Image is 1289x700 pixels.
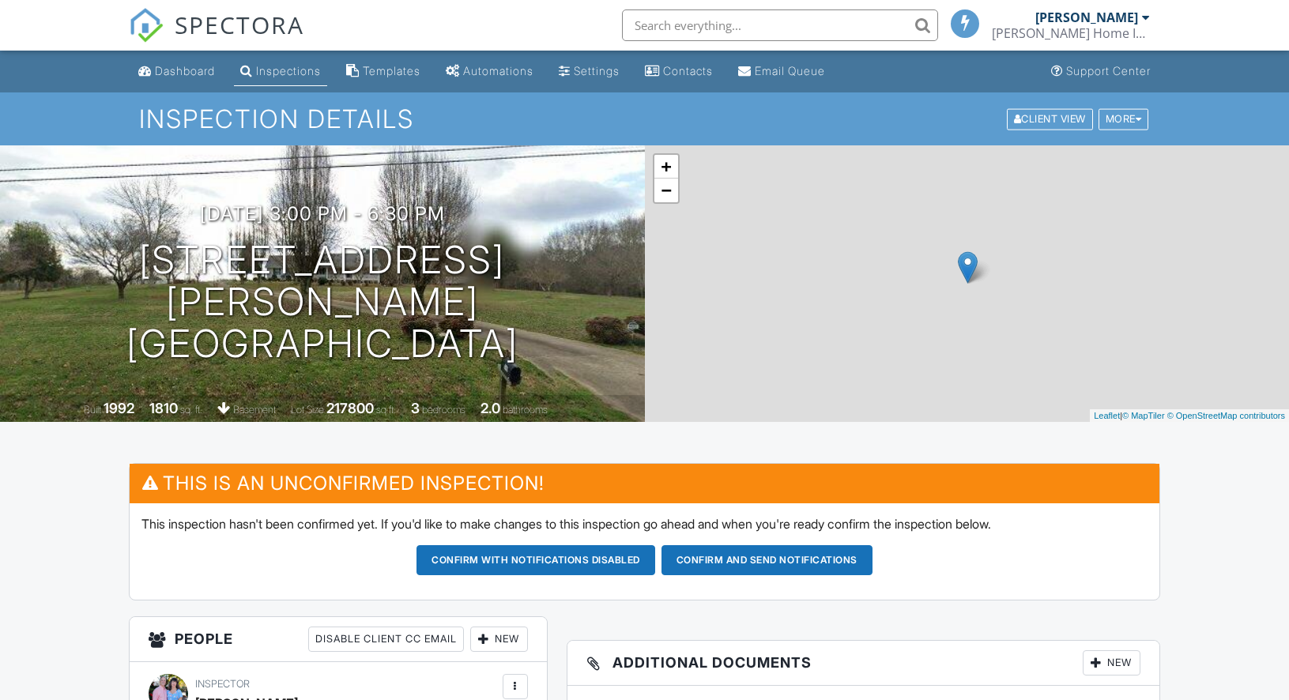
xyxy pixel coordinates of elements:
[574,64,620,77] div: Settings
[141,515,1148,533] p: This inspection hasn't been confirmed yet. If you'd like to make changes to this inspection go ah...
[1167,411,1285,420] a: © OpenStreetMap contributors
[422,404,465,416] span: bedrooms
[416,545,655,575] button: Confirm with notifications disabled
[639,57,719,86] a: Contacts
[732,57,831,86] a: Email Queue
[376,404,396,416] span: sq.ft.
[661,545,873,575] button: Confirm and send notifications
[470,627,528,652] div: New
[411,400,420,416] div: 3
[340,57,427,86] a: Templates
[130,464,1159,502] h3: This is an Unconfirmed Inspection!
[155,64,215,77] div: Dashboard
[439,57,540,86] a: Automations (Basic)
[1094,411,1120,420] a: Leaflet
[308,627,464,652] div: Disable Client CC Email
[622,9,938,41] input: Search everything...
[129,8,164,43] img: The Best Home Inspection Software - Spectora
[567,641,1159,686] h3: Additional Documents
[481,400,500,416] div: 2.0
[463,64,533,77] div: Automations
[234,57,327,86] a: Inspections
[149,400,178,416] div: 1810
[503,404,548,416] span: bathrooms
[130,617,547,662] h3: People
[1090,409,1289,423] div: |
[654,155,678,179] a: Zoom in
[129,21,304,55] a: SPECTORA
[175,8,304,41] span: SPECTORA
[132,57,221,86] a: Dashboard
[256,64,321,77] div: Inspections
[1066,64,1151,77] div: Support Center
[654,179,678,202] a: Zoom out
[552,57,626,86] a: Settings
[755,64,825,77] div: Email Queue
[1007,108,1093,130] div: Client View
[1005,112,1097,124] a: Client View
[663,64,713,77] div: Contacts
[1045,57,1157,86] a: Support Center
[992,25,1150,41] div: Bragg Home Inspectors, LLC.,
[104,400,134,416] div: 1992
[195,678,250,690] span: Inspector
[326,400,374,416] div: 217800
[25,239,620,364] h1: [STREET_ADDRESS][PERSON_NAME] [GEOGRAPHIC_DATA]
[84,404,101,416] span: Built
[291,404,324,416] span: Lot Size
[1083,650,1140,676] div: New
[233,404,276,416] span: basement
[1035,9,1138,25] div: [PERSON_NAME]
[1122,411,1165,420] a: © MapTiler
[180,404,202,416] span: sq. ft.
[363,64,420,77] div: Templates
[139,105,1150,133] h1: Inspection Details
[1099,108,1149,130] div: More
[200,203,445,224] h3: [DATE] 3:00 pm - 6:30 pm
